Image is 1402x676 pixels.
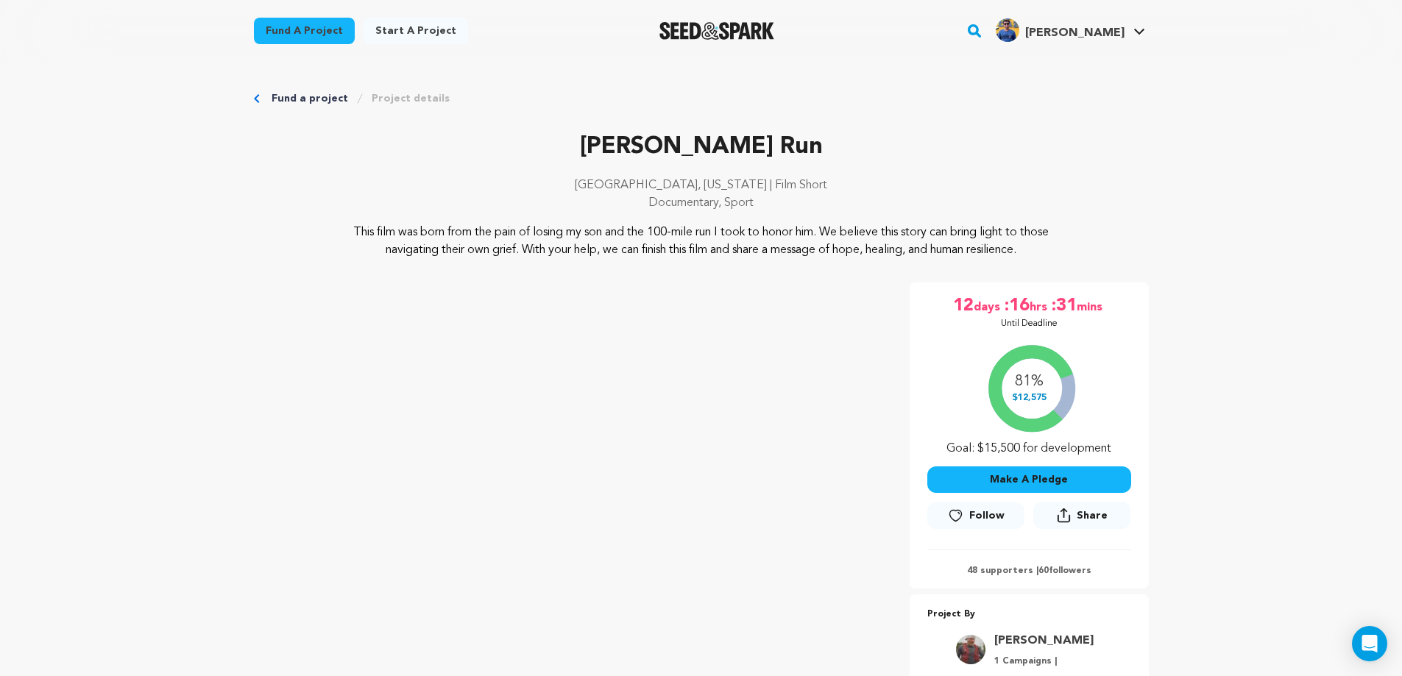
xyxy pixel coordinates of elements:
a: Start a project [364,18,468,44]
p: Until Deadline [1001,318,1058,330]
span: :31 [1050,294,1077,318]
p: [PERSON_NAME] Run [254,129,1149,165]
img: 6ea2ead7ecf59319.jpg [956,635,985,664]
div: Breadcrumb [254,91,1149,106]
a: Fund a project [272,91,348,106]
p: Documentary, Sport [254,194,1149,212]
button: Make A Pledge [927,466,1131,493]
div: Brijesh G.'s Profile [996,18,1125,42]
p: 48 supporters | followers [927,565,1131,577]
p: Project By [927,606,1131,623]
span: Share [1077,508,1108,523]
img: aa3a6eba01ca51bb.jpg [996,18,1019,42]
span: [PERSON_NAME] [1025,27,1125,39]
a: Seed&Spark Homepage [659,22,775,40]
span: Follow [969,508,1005,523]
div: Open Intercom Messenger [1352,626,1387,661]
button: Follow [927,502,1024,529]
span: 12 [953,294,974,318]
p: This film was born from the pain of losing my son and the 100-mile run I took to honor him. We be... [343,224,1059,259]
span: 60 [1038,566,1049,575]
span: hrs [1030,294,1050,318]
a: Project details [372,91,450,106]
span: mins [1077,294,1105,318]
span: Share [1033,502,1130,535]
a: Fund a project [254,18,355,44]
span: days [974,294,1003,318]
a: Brijesh G.'s Profile [993,15,1148,42]
p: [GEOGRAPHIC_DATA], [US_STATE] | Film Short [254,177,1149,194]
a: Goto Meyer Ryan profile [994,632,1094,650]
button: Share [1033,502,1130,529]
span: Brijesh G.'s Profile [993,15,1148,46]
img: Seed&Spark Logo Dark Mode [659,22,775,40]
span: :16 [1003,294,1030,318]
p: 1 Campaigns | [994,655,1094,667]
